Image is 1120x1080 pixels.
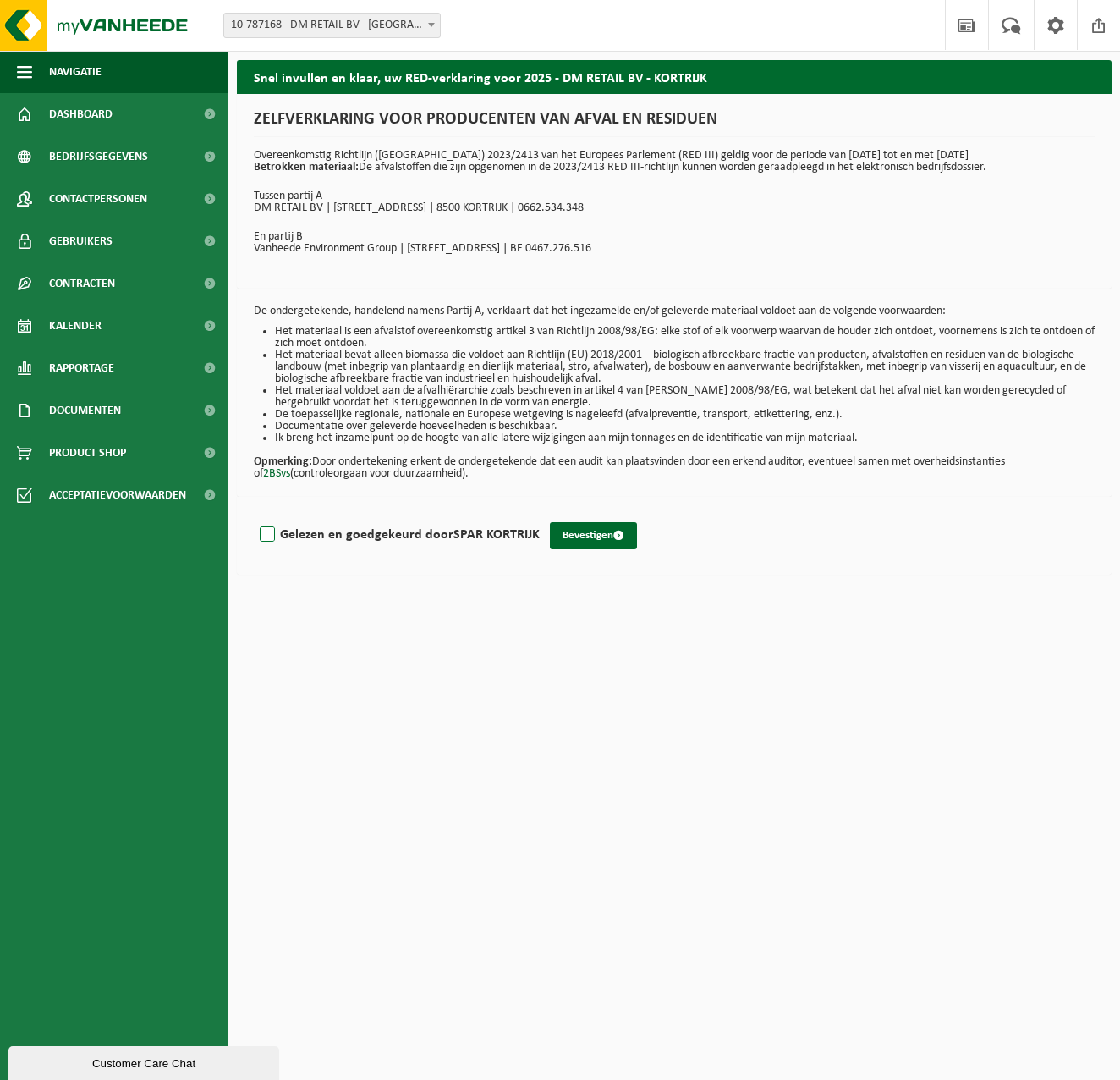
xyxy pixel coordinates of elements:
[49,262,115,305] span: Contracten
[275,385,1095,409] li: Het materiaal voldoet aan de afvalhiërarchie zoals beschreven in artikel 4 van [PERSON_NAME] 2008...
[237,60,1112,93] h2: Snel invullen en klaar, uw RED-verklaring voor 2025 - DM RETAIL BV - KORTRIJK
[254,455,312,468] strong: Opmerking:
[254,190,1095,202] p: Tussen partij A
[224,14,440,37] span: 10-787168 - DM RETAIL BV - KORTRIJK
[49,220,113,262] span: Gebruikers
[49,93,113,135] span: Dashboard
[8,1043,283,1080] iframe: chat widget
[275,350,1095,385] li: Het materiaal bevat alleen biomassa die voldoet aan Richtlijn (EU) 2018/2001 – biologisch afbreek...
[254,150,1095,174] p: Overeenkomstig Richtlijn ([GEOGRAPHIC_DATA]) 2023/2413 van het Europees Parlement (RED III) geldi...
[49,135,148,178] span: Bedrijfsgegevens
[275,409,1095,421] li: De toepasselijke regionale, nationale en Europese wetgeving is nageleefd (afvalpreventie, transpo...
[550,522,637,549] button: Bevestigen
[275,326,1095,350] li: Het materiaal is een afvalstof overeenkomstig artikel 3 van Richtlijn 2008/98/EG: elke stof of el...
[254,161,359,174] strong: Betrokken materiaal:
[254,202,1095,214] p: DM RETAIL BV | [STREET_ADDRESS] | 8500 KORTRIJK | 0662.534.348
[49,432,126,474] span: Product Shop
[254,306,1095,317] p: De ondergetekende, handelend namens Partij A, verklaart dat het ingezamelde en/of geleverde mater...
[49,51,102,93] span: Navigatie
[453,528,540,542] strong: SPAR KORTRIJK
[49,347,114,389] span: Rapportage
[49,389,121,432] span: Documenten
[254,444,1095,480] p: Door ondertekening erkent de ondergetekende dat een audit kan plaatsvinden door een erkend audito...
[223,13,441,38] span: 10-787168 - DM RETAIL BV - KORTRIJK
[49,178,147,220] span: Contactpersonen
[49,305,102,347] span: Kalender
[49,474,186,516] span: Acceptatievoorwaarden
[256,522,540,548] label: Gelezen en goedgekeurd door
[263,467,290,480] a: 2BSvs
[254,111,1095,137] h1: ZELFVERKLARING VOOR PRODUCENTEN VAN AFVAL EN RESIDUEN
[275,421,1095,433] li: Documentatie over geleverde hoeveelheden is beschikbaar.
[275,433,1095,444] li: Ik breng het inzamelpunt op de hoogte van alle latere wijzigingen aan mijn tonnages en de identif...
[254,231,1095,243] p: En partij B
[254,243,1095,255] p: Vanheede Environment Group | [STREET_ADDRESS] | BE 0467.276.516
